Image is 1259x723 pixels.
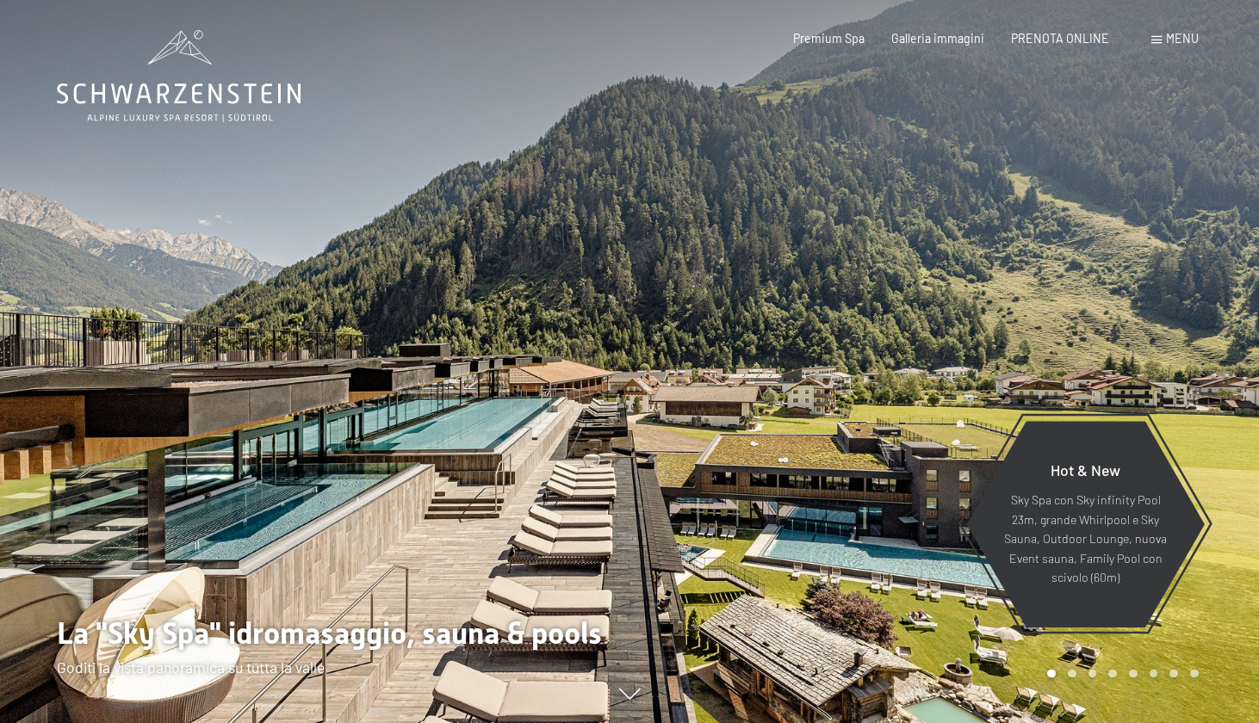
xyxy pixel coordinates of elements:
a: Galleria immagini [891,31,984,46]
div: Carousel Page 4 [1108,670,1117,678]
div: Carousel Page 2 [1068,670,1076,678]
a: Premium Spa [793,31,865,46]
div: Carousel Page 3 [1088,670,1097,678]
div: Carousel Page 8 [1190,670,1199,678]
div: Carousel Page 6 [1150,670,1158,678]
span: Menu [1166,31,1199,46]
div: Carousel Page 7 [1169,670,1178,678]
div: Carousel Page 5 [1129,670,1138,678]
a: Hot & New Sky Spa con Sky infinity Pool 23m, grande Whirlpool e Sky Sauna, Outdoor Lounge, nuova ... [965,420,1206,628]
div: Carousel Page 1 (Current Slide) [1047,670,1056,678]
a: PRENOTA ONLINE [1011,31,1109,46]
span: Hot & New [1051,460,1120,479]
p: Sky Spa con Sky infinity Pool 23m, grande Whirlpool e Sky Sauna, Outdoor Lounge, nuova Event saun... [1003,491,1168,588]
div: Carousel Pagination [1041,670,1198,678]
